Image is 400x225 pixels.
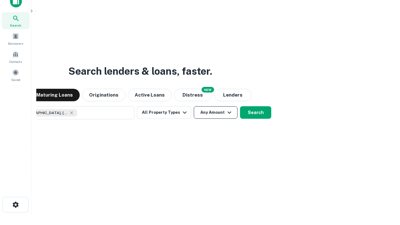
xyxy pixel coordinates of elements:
iframe: Chat Widget [369,175,400,205]
button: [GEOGRAPHIC_DATA], [GEOGRAPHIC_DATA], [GEOGRAPHIC_DATA] [9,106,134,119]
button: Lenders [214,89,252,101]
button: All Property Types [137,106,191,119]
h3: Search lenders & loans, faster. [68,64,212,79]
button: Active Loans [128,89,172,101]
a: Saved [2,67,29,83]
a: Borrowers [2,30,29,47]
span: [GEOGRAPHIC_DATA], [GEOGRAPHIC_DATA], [GEOGRAPHIC_DATA] [21,110,68,116]
button: Search [240,106,271,119]
div: NEW [202,87,214,92]
button: Search distressed loans with lien and other non-mortgage details. [174,89,212,101]
a: Contacts [2,48,29,65]
button: Any Amount [194,106,237,119]
span: Contacts [9,59,22,64]
a: Search [2,12,29,29]
button: Originations [82,89,125,101]
span: Search [10,23,21,28]
span: Saved [11,77,20,82]
button: Maturing Loans [29,89,80,101]
span: Borrowers [8,41,23,46]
